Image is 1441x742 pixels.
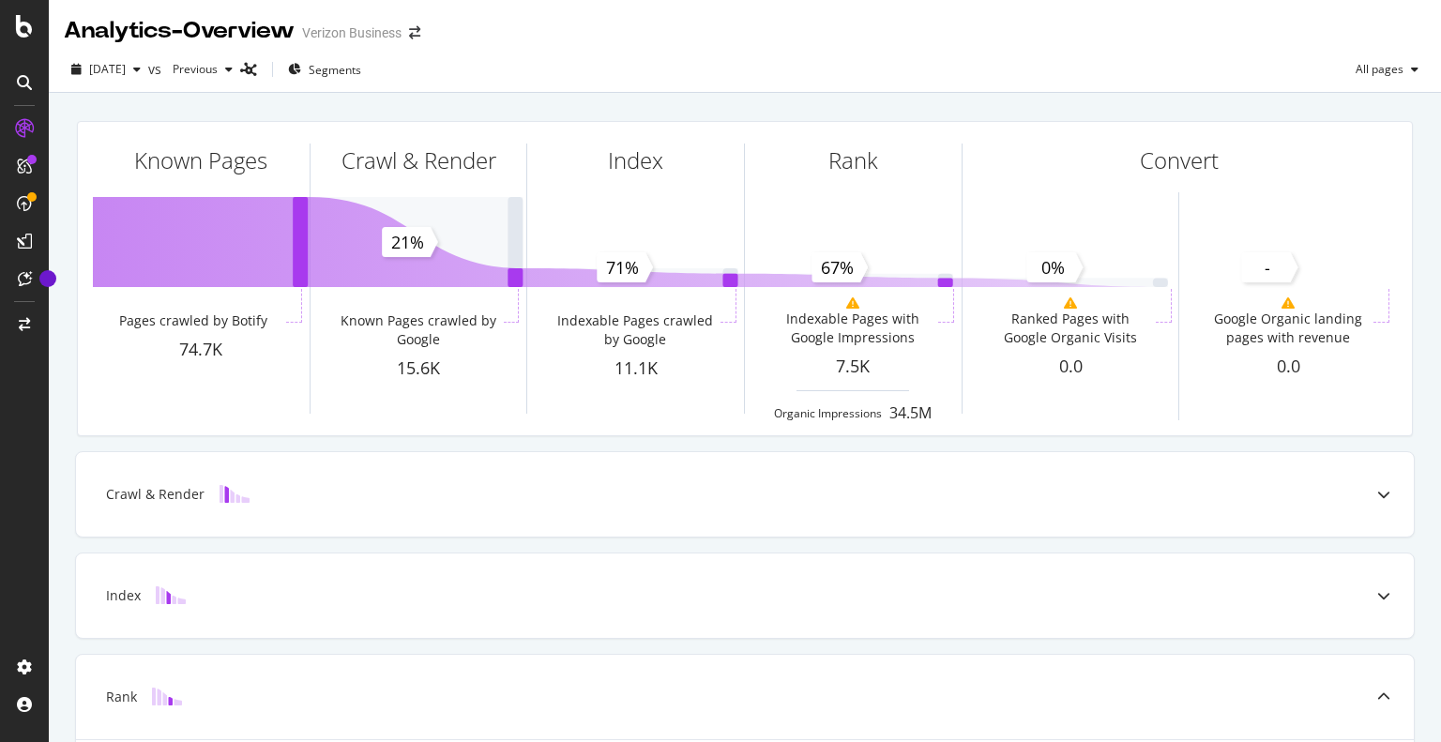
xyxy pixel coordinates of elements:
span: All pages [1348,61,1403,77]
button: Segments [281,54,369,84]
div: Index [608,144,663,176]
span: Previous [165,61,218,77]
img: block-icon [156,586,186,604]
div: Index [106,586,141,605]
div: Crawl & Render [106,485,205,504]
div: Tooltip anchor [39,270,56,287]
div: Known Pages [134,144,267,176]
div: 34.5M [889,402,932,424]
img: block-icon [220,485,250,503]
div: Pages crawled by Botify [119,311,267,330]
div: Indexable Pages crawled by Google [554,311,717,349]
div: 11.1K [527,356,744,381]
div: 7.5K [745,355,962,379]
div: Indexable Pages with Google Impressions [771,310,934,347]
button: Previous [165,54,240,84]
button: All pages [1348,54,1426,84]
div: Organic Impressions [774,405,882,421]
img: block-icon [152,688,182,705]
div: arrow-right-arrow-left [409,26,420,39]
span: Segments [309,62,361,78]
div: Rank [828,144,878,176]
button: [DATE] [64,54,148,84]
div: Crawl & Render [341,144,496,176]
span: vs [148,60,165,79]
div: Known Pages crawled by Google [337,311,500,349]
div: Verizon Business [302,23,402,42]
span: 2025 Aug. 5th [89,61,126,77]
iframe: Intercom live chat [1377,678,1422,723]
div: Rank [106,688,137,706]
div: 15.6K [311,356,527,381]
div: 74.7K [93,338,310,362]
div: Analytics - Overview [64,15,295,47]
